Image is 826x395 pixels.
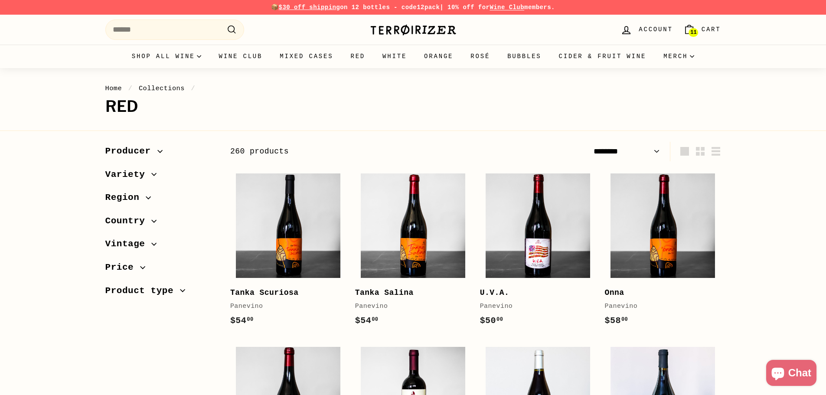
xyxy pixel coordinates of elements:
sup: 00 [247,317,253,323]
span: 11 [690,29,696,36]
div: Panevino [355,301,463,312]
summary: Shop all wine [123,45,210,68]
span: Variety [105,167,152,182]
strong: 12pack [417,4,440,11]
a: Red [342,45,374,68]
div: 260 products [230,145,476,158]
span: Account [639,25,673,34]
a: Cart [678,17,726,42]
b: Onna [605,288,624,297]
a: Orange [415,45,462,68]
inbox-online-store-chat: Shopify online store chat [764,360,819,388]
a: Wine Club [490,4,524,11]
a: Tanka Scuriosa Panevino [230,168,346,336]
span: Product type [105,284,180,298]
span: $30 off shipping [279,4,340,11]
div: Primary [88,45,738,68]
span: Producer [105,144,157,159]
a: Onna Panevino [605,168,721,336]
span: Vintage [105,237,152,251]
a: Bubbles [499,45,550,68]
button: Producer [105,142,216,165]
a: White [374,45,415,68]
b: Tanka Scuriosa [230,288,299,297]
sup: 00 [621,317,628,323]
a: Home [105,85,122,92]
a: Account [615,17,678,42]
span: Country [105,214,152,229]
span: $54 [230,316,254,326]
button: Region [105,188,216,212]
summary: Merch [655,45,703,68]
h1: Red [105,98,721,115]
span: / [126,85,135,92]
a: Collections [139,85,185,92]
a: Wine Club [210,45,271,68]
button: Vintage [105,235,216,258]
span: $54 [355,316,379,326]
a: Cider & Fruit Wine [550,45,655,68]
sup: 00 [372,317,378,323]
button: Price [105,258,216,281]
button: Country [105,212,216,235]
div: Panevino [605,301,712,312]
span: Price [105,260,140,275]
button: Product type [105,281,216,305]
sup: 00 [496,317,503,323]
button: Variety [105,165,216,189]
span: Region [105,190,146,205]
span: Cart [702,25,721,34]
b: Tanka Salina [355,288,414,297]
span: $50 [480,316,503,326]
div: Panevino [230,301,338,312]
a: Tanka Salina Panevino [355,168,471,336]
nav: breadcrumbs [105,83,721,94]
div: Panevino [480,301,588,312]
a: Rosé [462,45,499,68]
p: 📦 on 12 bottles - code | 10% off for members. [105,3,721,12]
a: Mixed Cases [271,45,342,68]
b: U.V.A. [480,288,509,297]
span: $58 [605,316,628,326]
a: U.V.A. Panevino [480,168,596,336]
span: / [189,85,198,92]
